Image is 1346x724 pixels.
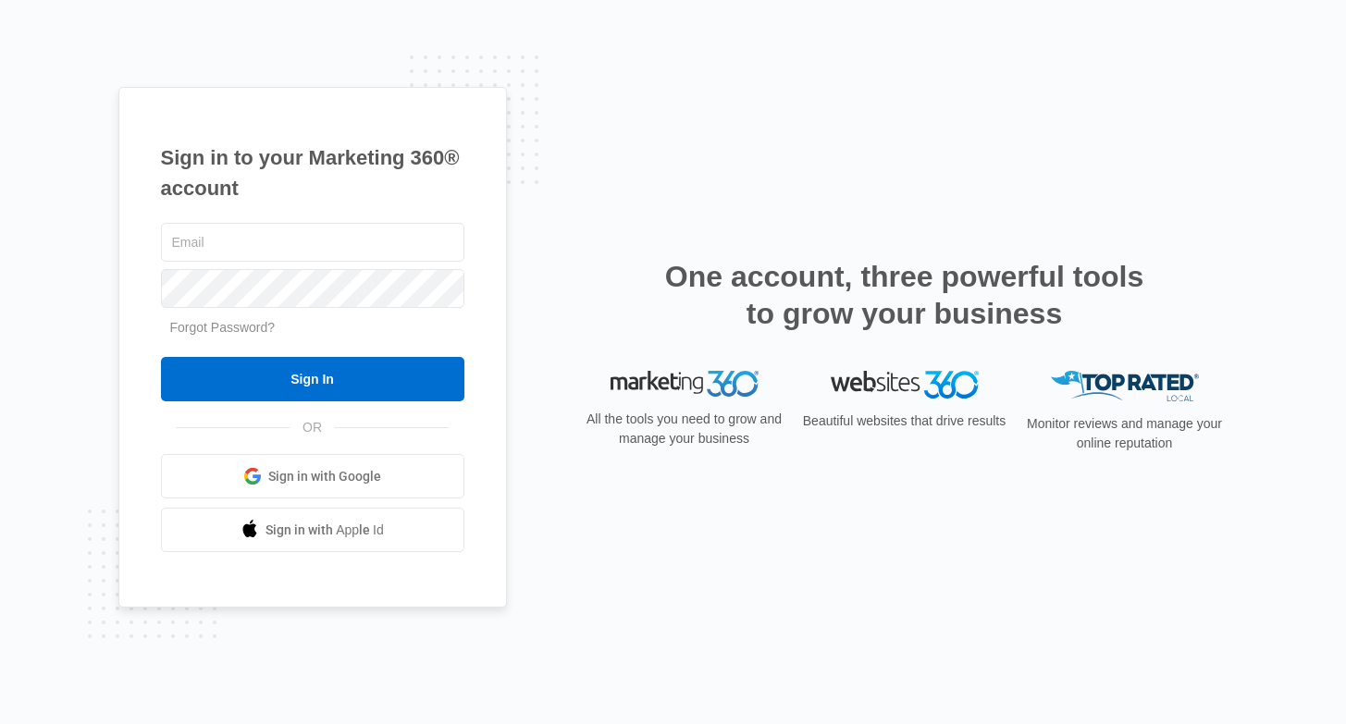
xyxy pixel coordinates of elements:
[161,223,464,262] input: Email
[611,371,759,397] img: Marketing 360
[660,258,1150,332] h2: One account, three powerful tools to grow your business
[290,418,335,437] span: OR
[161,142,464,203] h1: Sign in to your Marketing 360® account
[1021,414,1229,453] p: Monitor reviews and manage your online reputation
[161,508,464,552] a: Sign in with Apple Id
[581,410,788,448] p: All the tools you need to grow and manage your business
[831,371,979,398] img: Websites 360
[161,357,464,401] input: Sign In
[1051,371,1199,401] img: Top Rated Local
[801,411,1008,431] p: Beautiful websites that drive results
[268,467,381,486] span: Sign in with Google
[265,521,384,540] span: Sign in with Apple Id
[170,320,276,335] a: Forgot Password?
[161,454,464,498] a: Sign in with Google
